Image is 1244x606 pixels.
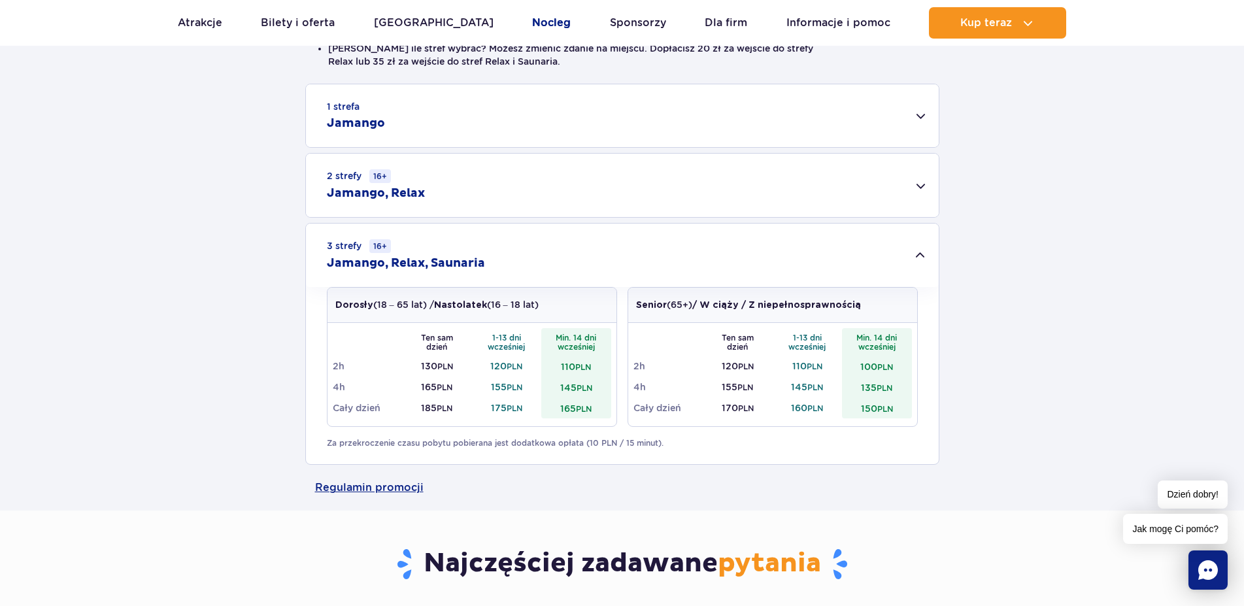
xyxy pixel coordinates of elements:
[633,397,703,418] td: Cały dzień
[877,383,892,393] small: PLN
[842,397,912,418] td: 150
[703,356,773,377] td: 120
[636,301,667,310] strong: Senior
[507,382,522,392] small: PLN
[369,169,391,183] small: 16+
[718,547,821,580] span: pytania
[437,362,453,371] small: PLN
[402,397,472,418] td: 185
[333,397,403,418] td: Cały dzień
[1158,480,1228,509] span: Dzień dobry!
[541,377,611,397] td: 145
[402,328,472,356] th: Ten sam dzień
[773,328,843,356] th: 1-13 dni wcześniej
[472,397,542,418] td: 175
[333,377,403,397] td: 4h
[437,403,452,413] small: PLN
[633,356,703,377] td: 2h
[877,404,893,414] small: PLN
[773,356,843,377] td: 110
[807,362,822,371] small: PLN
[328,42,916,68] li: [PERSON_NAME] ile stref wybrać? Możesz zmienić zdanie na miejscu. Dopłacisz 20 zł za wejście do s...
[327,100,360,113] small: 1 strefa
[842,356,912,377] td: 100
[472,356,542,377] td: 120
[335,298,539,312] p: (18 – 65 lat) / (16 – 18 lat)
[541,356,611,377] td: 110
[842,328,912,356] th: Min. 14 dni wcześniej
[705,7,747,39] a: Dla firm
[703,328,773,356] th: Ten sam dzień
[541,397,611,418] td: 165
[807,382,823,392] small: PLN
[327,239,391,253] small: 3 strefy
[737,382,753,392] small: PLN
[402,356,472,377] td: 130
[786,7,890,39] a: Informacje i pomoc
[773,397,843,418] td: 160
[369,239,391,253] small: 16+
[1188,550,1228,590] div: Chat
[327,186,425,201] h2: Jamango, Relax
[541,328,611,356] th: Min. 14 dni wcześniej
[703,397,773,418] td: 170
[507,403,522,413] small: PLN
[1123,514,1228,544] span: Jak mogę Ci pomóc?
[929,7,1066,39] button: Kup teraz
[738,403,754,413] small: PLN
[374,7,494,39] a: [GEOGRAPHIC_DATA]
[327,437,918,449] p: Za przekroczenie czasu pobytu pobierana jest dodatkowa opłata (10 PLN / 15 minut).
[575,362,591,372] small: PLN
[335,301,373,310] strong: Dorosły
[327,116,385,131] h2: Jamango
[807,403,823,413] small: PLN
[877,362,893,372] small: PLN
[577,383,592,393] small: PLN
[636,298,861,312] p: (65+)
[178,7,222,39] a: Atrakcje
[327,169,391,183] small: 2 strefy
[333,356,403,377] td: 2h
[315,547,930,581] h3: Najczęściej zadawane
[261,7,335,39] a: Bilety i oferta
[842,377,912,397] td: 135
[738,362,754,371] small: PLN
[576,404,592,414] small: PLN
[633,377,703,397] td: 4h
[692,301,861,310] strong: / W ciąży / Z niepełnosprawnością
[472,328,542,356] th: 1-13 dni wcześniej
[327,256,485,271] h2: Jamango, Relax, Saunaria
[960,17,1012,29] span: Kup teraz
[773,377,843,397] td: 145
[532,7,571,39] a: Nocleg
[434,301,487,310] strong: Nastolatek
[315,465,930,511] a: Regulamin promocji
[437,382,452,392] small: PLN
[610,7,666,39] a: Sponsorzy
[472,377,542,397] td: 155
[703,377,773,397] td: 155
[507,362,522,371] small: PLN
[402,377,472,397] td: 165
